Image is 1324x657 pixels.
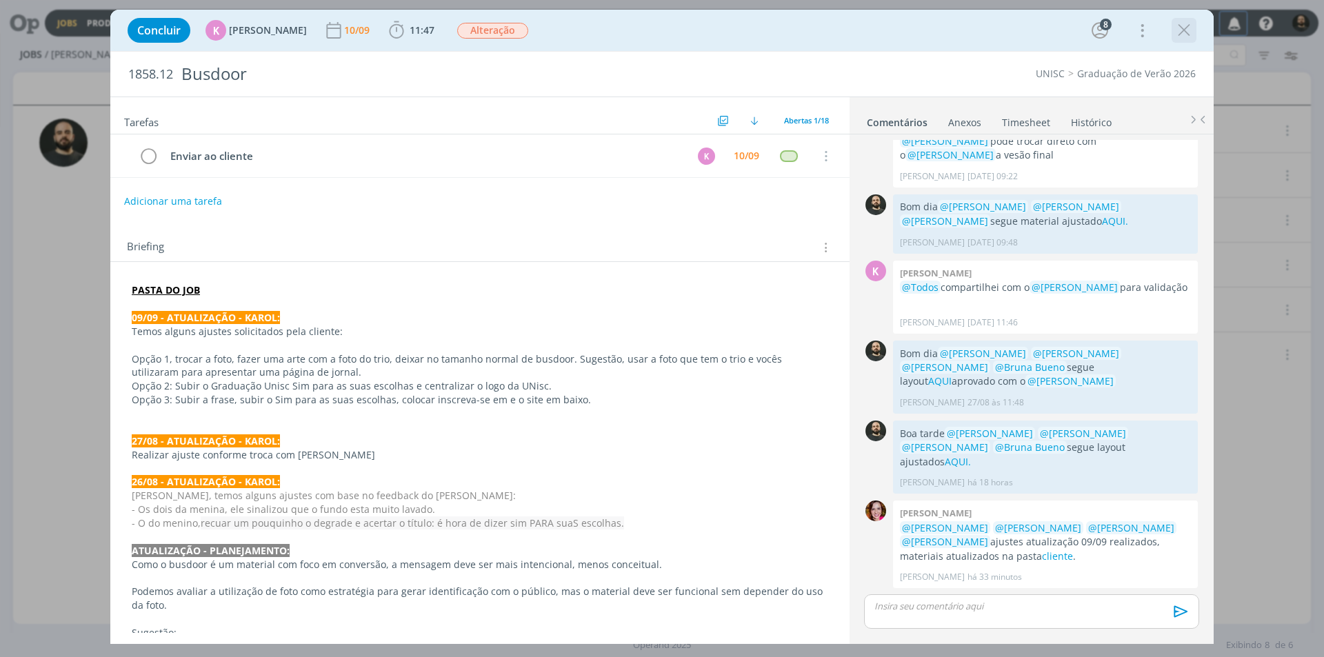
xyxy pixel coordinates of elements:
[967,476,1013,489] span: há 18 horas
[1027,374,1114,387] span: @[PERSON_NAME]
[995,361,1065,374] span: @Bruna Bueno
[1033,200,1119,213] span: @[PERSON_NAME]
[902,521,988,534] span: @[PERSON_NAME]
[900,134,1191,163] p: pode trocar direto com o a vesão final
[902,214,988,228] span: @[PERSON_NAME]
[995,521,1081,534] span: @[PERSON_NAME]
[734,151,759,161] div: 10/09
[967,316,1018,329] span: [DATE] 11:46
[902,441,988,454] span: @[PERSON_NAME]
[132,434,280,447] strong: 27/08 - ATUALIZAÇÃO - KAROL:
[750,117,759,125] img: arrow-down.svg
[123,189,223,214] button: Adicionar uma tarefa
[900,200,1191,228] p: Bom dia segue material ajustado
[385,19,438,41] button: 11:47
[865,194,886,215] img: P
[902,281,939,294] span: @Todos
[132,352,828,380] p: Opção 1, trocar a foto, fazer uma arte com a foto do trio, deixar no tamanho normal de busdoor. S...
[132,558,828,572] p: Como o busdoor é um material com foco em conversão, a mensagem deve ser mais intencional, menos c...
[205,20,226,41] div: K
[698,148,715,165] div: K
[784,115,829,125] span: Abertas 1/18
[900,347,1191,389] p: Bom dia segue layout aprovado com o
[457,22,529,39] button: Alteração
[967,236,1018,249] span: [DATE] 09:48
[945,455,971,468] a: AQUI.
[1089,19,1111,41] button: 8
[928,374,952,387] a: AQUI
[940,347,1026,360] span: @[PERSON_NAME]
[865,421,886,441] img: P
[1102,214,1128,228] a: AQUI.
[947,427,1033,440] span: @[PERSON_NAME]
[132,283,200,296] a: PASTA DO JOB
[124,112,159,129] span: Tarefas
[457,23,528,39] span: Alteração
[900,521,1191,563] p: ajustes atualização 09/09 realizados, materiais atualizados na pasta .
[128,67,173,82] span: 1858.12
[967,571,1022,583] span: há 33 minutos
[900,267,972,279] b: [PERSON_NAME]
[1040,427,1126,440] span: @[PERSON_NAME]
[132,544,290,557] strong: ATUALIZAÇÃO - PLANEJAMENTO:
[132,379,828,393] p: Opção 2: Subir o Graduação Unisc Sim para as suas escolhas e centralizar o logo da UNisc.
[1033,347,1119,360] span: @[PERSON_NAME]
[132,325,828,338] p: Temos alguns ajustes solicitados pela cliente:
[132,475,280,488] strong: 26/08 - ATUALIZAÇÃO - KAROL:
[948,116,981,130] div: Anexos
[110,10,1214,644] div: dialog
[902,134,988,148] span: @[PERSON_NAME]
[1042,549,1073,563] a: cliente
[865,261,886,281] div: K
[940,200,1026,213] span: @[PERSON_NAME]
[900,170,965,183] p: [PERSON_NAME]
[128,18,190,43] button: Concluir
[900,507,972,519] b: [PERSON_NAME]
[866,110,928,130] a: Comentários
[137,25,181,36] span: Concluir
[900,396,965,409] p: [PERSON_NAME]
[900,571,965,583] p: [PERSON_NAME]
[132,585,828,612] p: Podemos avaliar a utilização de foto como estratégia para gerar identificação com o público, mas ...
[902,361,988,374] span: @[PERSON_NAME]
[1036,67,1065,80] a: UNISC
[900,427,1191,469] p: Boa tarde segue layout ajustados
[132,311,280,324] strong: 09/09 - ATUALIZAÇÃO - KAROL:
[132,516,201,529] span: - O do menino,
[902,535,988,548] span: @[PERSON_NAME]
[132,489,516,502] span: [PERSON_NAME], temos alguns ajustes com base no feedback do [PERSON_NAME]:
[132,626,828,640] p: Sugestão:
[201,516,624,529] span: recuar um pouquinho o degrade e acertar o título: é hora de dizer sim PARA suaS escolhas.
[1032,281,1118,294] span: @[PERSON_NAME]
[229,26,307,35] span: [PERSON_NAME]
[127,239,164,256] span: Briefing
[865,341,886,361] img: P
[1077,67,1196,80] a: Graduação de Verão 2026
[907,148,994,161] span: @[PERSON_NAME]
[900,476,965,489] p: [PERSON_NAME]
[995,441,1065,454] span: @Bruna Bueno
[900,316,965,329] p: [PERSON_NAME]
[696,145,716,166] button: K
[132,393,828,407] p: Opção 3: Subir a frase, subir o Sim para as suas escolhas, colocar inscreva-se em e o site em baixo.
[344,26,372,35] div: 10/09
[1070,110,1112,130] a: Histórico
[865,501,886,521] img: B
[176,57,745,91] div: Busdoor
[132,503,435,516] span: - Os dois da menina, ele sinalizou que o fundo esta muito lavado.
[410,23,434,37] span: 11:47
[164,148,685,165] div: Enviar ao cliente
[967,396,1024,409] span: 27/08 às 11:48
[900,281,1191,294] p: compartilhei com o para validação
[1100,19,1112,30] div: 8
[1088,521,1174,534] span: @[PERSON_NAME]
[967,170,1018,183] span: [DATE] 09:22
[132,448,828,462] p: Realizar ajuste conforme troca com [PERSON_NAME]
[205,20,307,41] button: K[PERSON_NAME]
[1001,110,1051,130] a: Timesheet
[900,236,965,249] p: [PERSON_NAME]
